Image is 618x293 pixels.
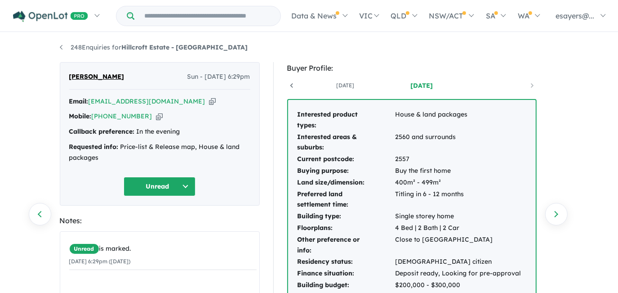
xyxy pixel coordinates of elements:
[92,112,152,120] a: [PHONE_NUMBER]
[60,43,248,51] a: 248Enquiries forHillcroft Estate - [GEOGRAPHIC_DATA]
[69,243,99,254] span: Unread
[383,81,460,90] a: [DATE]
[69,143,119,151] strong: Requested info:
[297,234,395,257] td: Other preference or info:
[297,222,395,234] td: Floorplans:
[287,62,537,74] div: Buyer Profile:
[69,112,92,120] strong: Mobile:
[395,177,522,189] td: 400m² - 499m²
[297,109,395,131] td: Interested product types:
[395,165,522,177] td: Buy the first home
[89,97,205,105] a: [EMAIL_ADDRESS][DOMAIN_NAME]
[187,72,250,82] span: Sun - [DATE] 6:29pm
[209,97,216,106] button: Copy
[69,127,135,135] strong: Callback preference:
[297,165,395,177] td: Buying purpose:
[69,142,250,163] div: Price-list & Release map, House & land packages
[395,211,522,222] td: Single storey home
[60,215,260,227] div: Notes:
[297,211,395,222] td: Building type:
[395,222,522,234] td: 4 Bed | 2 Bath | 2 Car
[395,109,522,131] td: House & land packages
[395,234,522,257] td: Close to [GEOGRAPHIC_DATA]
[69,243,257,254] div: is marked.
[156,112,163,121] button: Copy
[124,177,196,196] button: Unread
[297,268,395,279] td: Finance situation:
[69,126,250,137] div: In the evening
[69,72,124,82] span: [PERSON_NAME]
[395,268,522,279] td: Deposit ready, Looking for pre-approval
[297,177,395,189] td: Land size/dimension:
[297,256,395,268] td: Residency status:
[395,256,522,268] td: [DEMOGRAPHIC_DATA] citizen
[297,153,395,165] td: Current postcode:
[307,81,383,90] a: [DATE]
[13,11,88,22] img: Openlot PRO Logo White
[395,131,522,154] td: 2560 and surrounds
[297,131,395,154] td: Interested areas & suburbs:
[60,42,559,53] nav: breadcrumb
[297,189,395,211] td: Preferred land settlement time:
[395,279,522,291] td: $200,000 - $300,000
[297,279,395,291] td: Building budget:
[69,97,89,105] strong: Email:
[136,6,279,26] input: Try estate name, suburb, builder or developer
[395,153,522,165] td: 2557
[69,258,131,265] small: [DATE] 6:29pm ([DATE])
[556,11,594,20] span: esayers@...
[122,43,248,51] strong: Hillcroft Estate - [GEOGRAPHIC_DATA]
[395,189,522,211] td: Titling in 6 - 12 months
